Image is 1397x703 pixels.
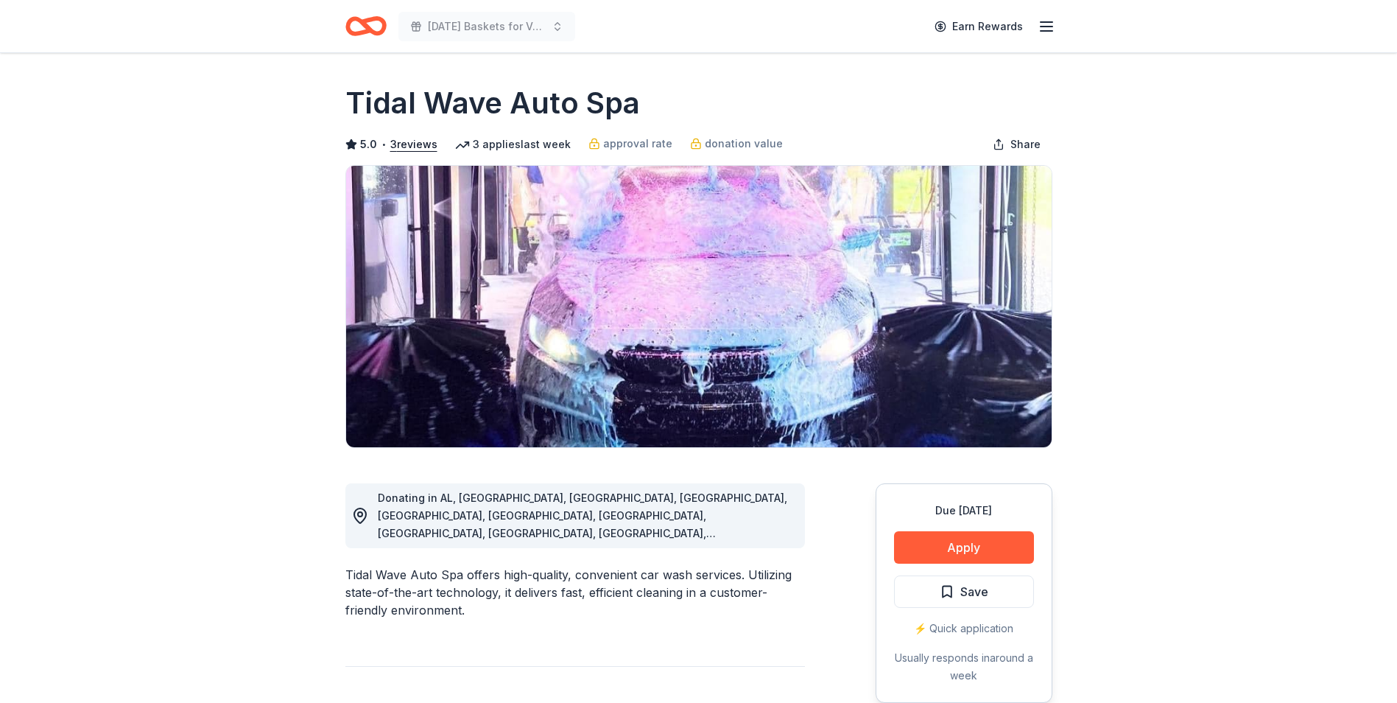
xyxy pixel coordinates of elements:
[603,135,672,153] span: approval rate
[926,13,1032,40] a: Earn Rewards
[981,130,1052,159] button: Share
[894,502,1034,520] div: Due [DATE]
[398,12,575,41] button: [DATE] Baskets for Veterans
[894,649,1034,685] div: Usually responds in around a week
[345,83,640,124] h1: Tidal Wave Auto Spa
[894,620,1034,637] div: ⚡️ Quick application
[588,135,672,153] a: approval rate
[894,576,1034,608] button: Save
[455,136,571,153] div: 3 applies last week
[381,139,386,150] span: •
[346,166,1052,447] img: Image for Tidal Wave Auto Spa
[1010,136,1041,153] span: Share
[894,531,1034,564] button: Apply
[705,135,783,153] span: donation value
[428,18,546,35] span: [DATE] Baskets for Veterans
[360,136,377,153] span: 5.0
[690,135,783,153] a: donation value
[960,582,988,601] span: Save
[378,492,787,628] span: Donating in AL, [GEOGRAPHIC_DATA], [GEOGRAPHIC_DATA], [GEOGRAPHIC_DATA], [GEOGRAPHIC_DATA], [GEOG...
[345,9,387,43] a: Home
[345,566,805,619] div: Tidal Wave Auto Spa offers high-quality, convenient car wash services. Utilizing state-of-the-art...
[390,136,437,153] button: 3reviews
